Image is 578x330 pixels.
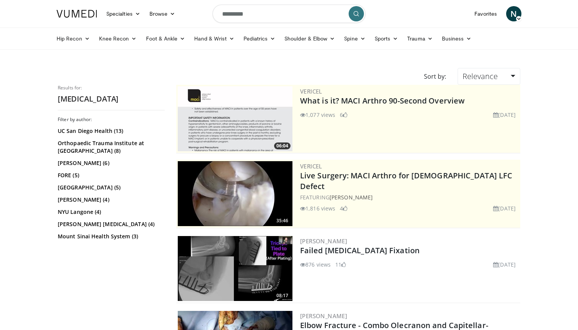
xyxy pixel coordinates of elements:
[300,95,464,106] a: What is it? MACI Arthro 90-Second Overview
[437,31,476,46] a: Business
[418,68,452,85] div: Sort by:
[58,116,165,123] h3: Filter by author:
[339,31,370,46] a: Spine
[190,31,239,46] a: Hand & Wrist
[470,6,502,21] a: Favorites
[57,10,97,18] img: VuMedi Logo
[280,31,339,46] a: Shoulder & Elbow
[58,85,165,91] p: Results for:
[94,31,141,46] a: Knee Recon
[178,236,292,301] a: 08:17
[178,161,292,226] a: 35:46
[58,220,163,228] a: [PERSON_NAME] [MEDICAL_DATA] (4)
[370,31,403,46] a: Sports
[300,87,322,95] a: Vericel
[141,31,190,46] a: Foot & Ankle
[58,94,165,104] h2: [MEDICAL_DATA]
[300,237,347,245] a: [PERSON_NAME]
[178,236,292,301] img: a8e584a2-f63c-49d7-9078-06eb812b26ff.300x170_q85_crop-smart_upscale.jpg
[458,68,520,85] a: Relevance
[300,111,335,119] li: 1,077 views
[178,86,292,151] a: 06:04
[58,139,163,155] a: Orthopaedic Trauma Institute at [GEOGRAPHIC_DATA] (8)
[239,31,280,46] a: Pediatrics
[340,204,347,212] li: 4
[178,86,292,151] img: aa6cc8ed-3dbf-4b6a-8d82-4a06f68b6688.300x170_q85_crop-smart_upscale.jpg
[58,208,163,216] a: NYU Langone (4)
[493,260,516,269] li: [DATE]
[493,111,516,119] li: [DATE]
[58,184,163,191] a: [GEOGRAPHIC_DATA] (5)
[178,161,292,226] img: eb023345-1e2d-4374-a840-ddbc99f8c97c.300x170_q85_crop-smart_upscale.jpg
[58,233,163,240] a: Mount Sinai Health System (3)
[300,312,347,320] a: [PERSON_NAME]
[340,111,347,119] li: 6
[463,71,498,81] span: Relevance
[274,142,291,149] span: 06:04
[58,171,163,179] a: FORE (5)
[506,6,521,21] a: N
[335,260,346,269] li: 11
[213,5,365,23] input: Search topics, interventions
[58,196,163,204] a: [PERSON_NAME] (4)
[330,194,373,201] a: [PERSON_NAME]
[300,170,512,191] a: Live Surgery: MACI Arthro for [DEMOGRAPHIC_DATA] LFC Defect
[493,204,516,212] li: [DATE]
[300,193,519,201] div: FEATURING
[300,162,322,170] a: Vericel
[403,31,437,46] a: Trauma
[300,260,331,269] li: 876 views
[58,127,163,135] a: UC San Diego Health (13)
[274,217,291,224] span: 35:46
[300,204,335,212] li: 1,816 views
[145,6,180,21] a: Browse
[102,6,145,21] a: Specialties
[274,292,291,299] span: 08:17
[300,245,420,256] a: Failed [MEDICAL_DATA] Fixation
[52,31,94,46] a: Hip Recon
[58,159,163,167] a: [PERSON_NAME] (6)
